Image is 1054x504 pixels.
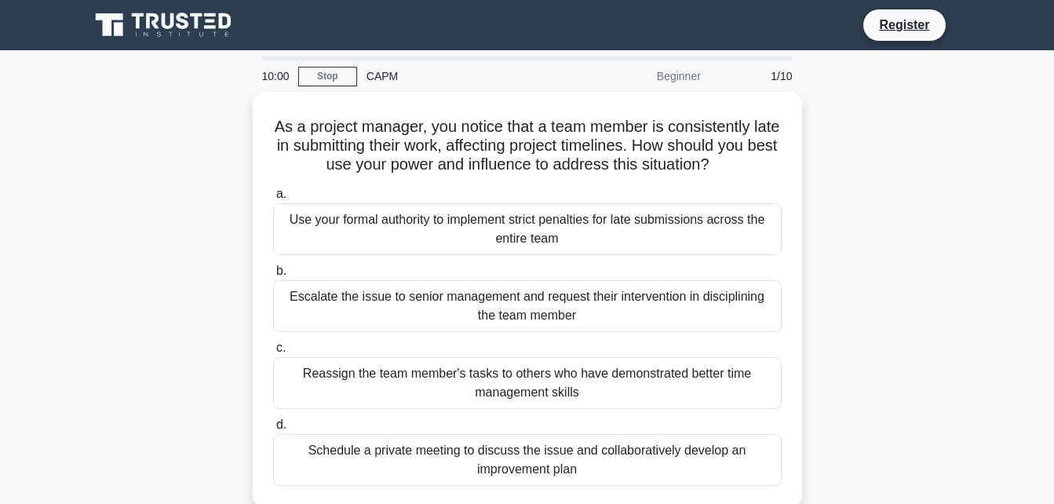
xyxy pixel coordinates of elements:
div: Use your formal authority to implement strict penalties for late submissions across the entire team [273,203,782,255]
div: Beginner [573,60,710,92]
div: CAPM [357,60,573,92]
span: a. [276,187,286,200]
span: b. [276,264,286,277]
span: d. [276,418,286,431]
div: Reassign the team member's tasks to others who have demonstrated better time management skills [273,357,782,409]
div: 1/10 [710,60,802,92]
div: Escalate the issue to senior management and request their intervention in disciplining the team m... [273,280,782,332]
div: 10:00 [253,60,298,92]
div: Schedule a private meeting to discuss the issue and collaboratively develop an improvement plan [273,434,782,486]
span: c. [276,341,286,354]
a: Stop [298,67,357,86]
h5: As a project manager, you notice that a team member is consistently late in submitting their work... [272,117,783,175]
a: Register [870,15,939,35]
